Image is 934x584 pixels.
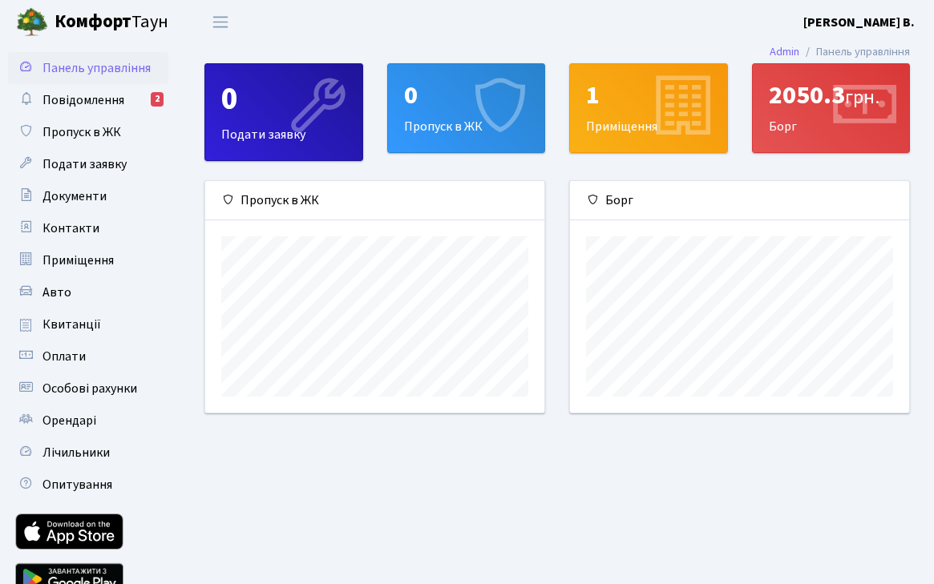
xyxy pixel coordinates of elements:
[404,80,529,111] div: 0
[799,43,910,61] li: Панель управління
[746,35,934,69] nav: breadcrumb
[8,340,168,373] a: Оплати
[42,284,71,301] span: Авто
[205,64,362,160] div: Подати заявку
[42,91,124,109] span: Повідомлення
[8,308,168,340] a: Квитанції
[42,220,99,237] span: Контакти
[769,80,894,111] div: 2050.3
[42,123,121,141] span: Пропуск в ЖК
[204,63,363,161] a: 0Подати заявку
[55,9,131,34] b: Комфорт
[42,155,127,173] span: Подати заявку
[387,63,546,153] a: 0Пропуск в ЖК
[8,405,168,437] a: Орендарі
[8,373,168,405] a: Особові рахунки
[200,9,241,35] button: Переключити навігацію
[42,187,107,205] span: Документи
[770,43,799,60] a: Admin
[8,212,168,244] a: Контакти
[42,316,101,333] span: Квитанції
[42,59,151,77] span: Панель управління
[8,469,168,501] a: Опитування
[8,148,168,180] a: Подати заявку
[42,412,96,429] span: Орендарі
[42,444,110,461] span: Лічильники
[42,252,114,269] span: Приміщення
[570,181,909,220] div: Борг
[151,92,164,107] div: 2
[8,244,168,276] a: Приміщення
[586,80,711,111] div: 1
[803,14,915,31] b: [PERSON_NAME] В.
[8,180,168,212] a: Документи
[221,80,346,119] div: 0
[753,64,910,152] div: Борг
[8,52,168,84] a: Панель управління
[8,276,168,308] a: Авто
[42,348,86,365] span: Оплати
[8,116,168,148] a: Пропуск в ЖК
[8,437,168,469] a: Лічильники
[16,6,48,38] img: logo.png
[569,63,728,153] a: 1Приміщення
[42,476,112,493] span: Опитування
[570,64,727,152] div: Приміщення
[42,380,137,397] span: Особові рахунки
[205,181,544,220] div: Пропуск в ЖК
[388,64,545,152] div: Пропуск в ЖК
[55,9,168,36] span: Таун
[8,84,168,116] a: Повідомлення2
[803,13,915,32] a: [PERSON_NAME] В.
